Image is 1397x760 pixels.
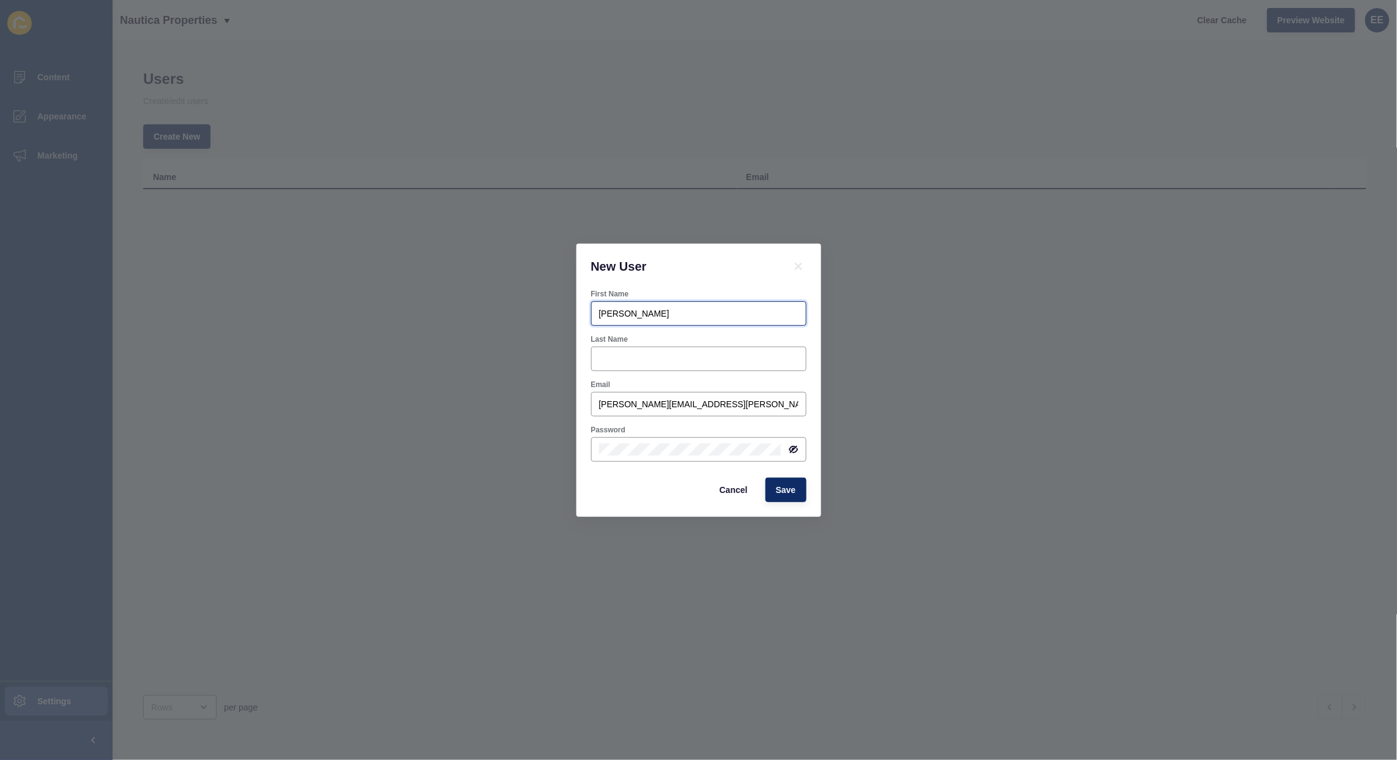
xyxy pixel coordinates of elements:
label: First Name [591,289,629,299]
button: Save [766,478,807,502]
span: Save [776,484,796,496]
h1: New User [591,258,776,274]
label: Last Name [591,334,628,344]
button: Cancel [709,478,758,502]
span: Cancel [720,484,748,496]
label: Email [591,380,611,389]
label: Password [591,425,626,435]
